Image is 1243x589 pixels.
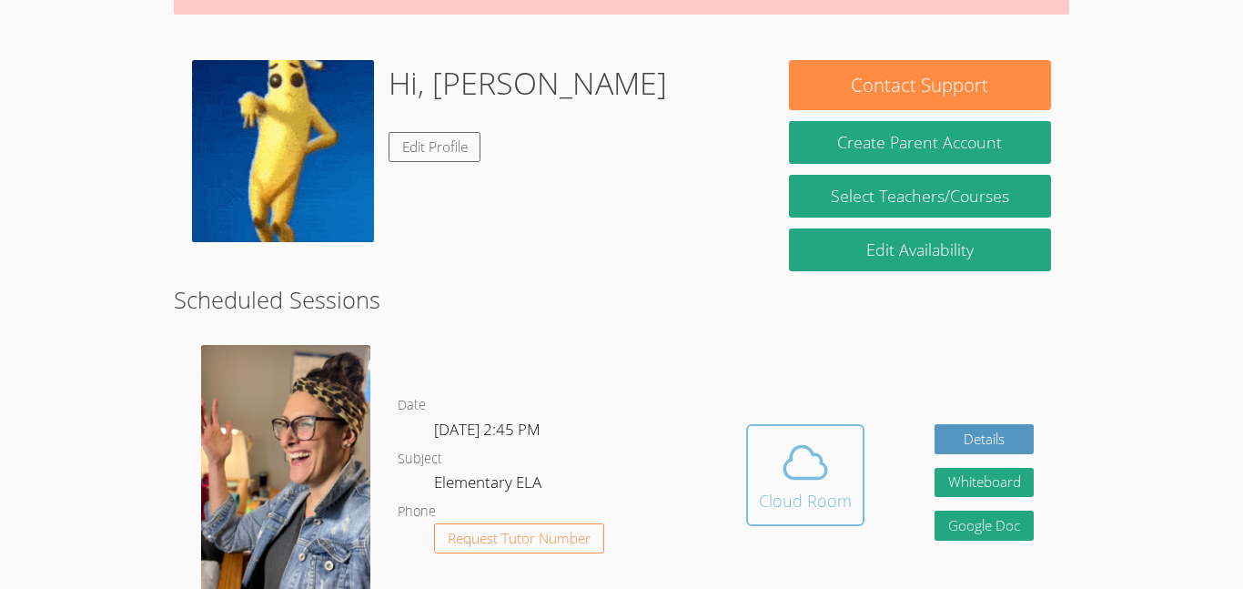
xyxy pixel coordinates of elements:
a: Google Doc [935,511,1035,541]
button: Request Tutor Number [434,523,604,553]
h2: Scheduled Sessions [174,282,1069,317]
span: [DATE] 2:45 PM [434,419,541,440]
dt: Phone [398,501,436,523]
button: Whiteboard [935,468,1035,498]
span: Request Tutor Number [448,532,591,545]
div: Cloud Room [759,488,852,513]
a: Details [935,424,1035,454]
a: Edit Profile [389,132,481,162]
button: Contact Support [789,60,1051,110]
button: Cloud Room [746,424,864,526]
a: Select Teachers/Courses [789,175,1051,218]
h1: Hi, [PERSON_NAME] [389,60,667,107]
dd: Elementary ELA [434,470,545,501]
img: peely-fortnite.gif [192,60,374,242]
dt: Subject [398,448,442,471]
a: Edit Availability [789,228,1051,271]
dt: Date [398,394,426,417]
button: Create Parent Account [789,121,1051,164]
